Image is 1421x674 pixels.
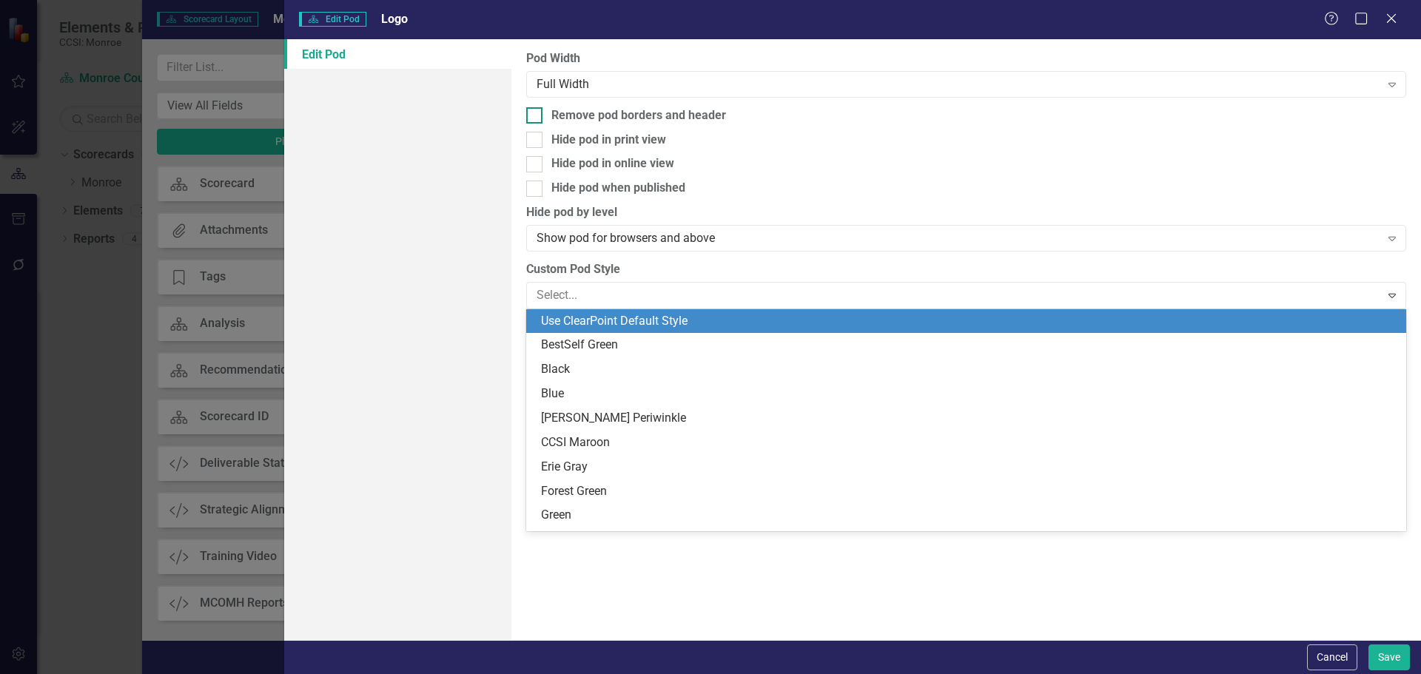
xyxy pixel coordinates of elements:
span: Logo [381,12,408,26]
span: Edit Pod [299,12,366,27]
div: Black [541,361,1397,378]
div: Remove pod borders and header [551,107,726,124]
div: Full Width [537,75,1380,92]
div: Green [541,507,1397,524]
div: [PERSON_NAME] Periwinkle [541,410,1397,427]
a: Edit Pod [284,39,511,69]
button: Save [1368,644,1410,670]
div: CCSI Maroon [541,434,1397,451]
div: Forest Green [541,483,1397,500]
label: Hide pod by level [526,204,1406,221]
div: Hide pod in print view [551,132,666,149]
div: Blue [541,385,1397,402]
div: BestSelf Green [541,337,1397,354]
div: Use ClearPoint Default Style [541,313,1397,330]
div: Erie Gray [541,459,1397,476]
div: Show pod for browsers and above [537,230,1380,247]
label: Pod Width [526,50,1406,67]
div: Hide pod in online view [551,155,674,172]
button: Cancel [1307,644,1357,670]
label: Custom Pod Style [526,261,1406,278]
div: Hide pod when published [551,180,685,197]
